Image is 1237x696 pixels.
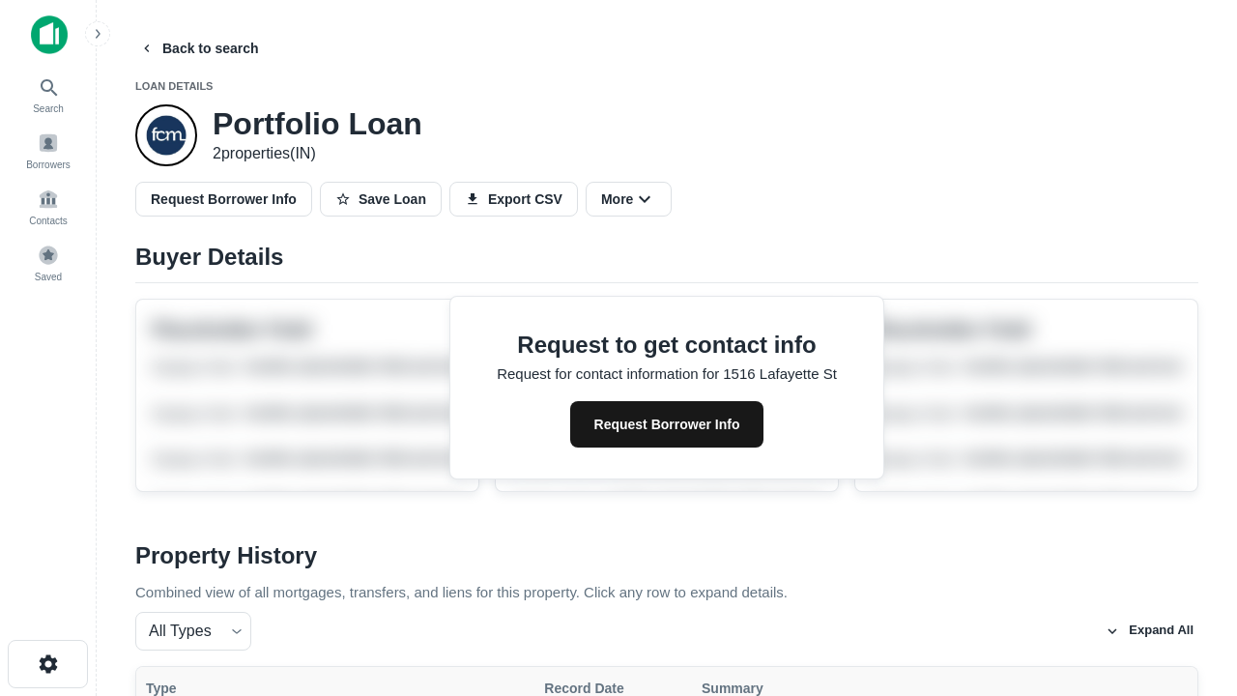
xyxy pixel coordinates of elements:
p: Combined view of all mortgages, transfers, and liens for this property. Click any row to expand d... [135,581,1198,604]
button: Request Borrower Info [135,182,323,217]
h4: Request to get contact info [485,328,849,362]
p: 2 properties (IN) [213,142,417,165]
button: Expand All [1097,617,1198,646]
button: Export CSV [463,182,595,217]
h4: Property History [135,538,1198,573]
span: Borrowers [25,158,72,173]
span: Saved [35,270,63,285]
button: Back to search [131,31,273,66]
span: Loan Details [135,80,214,92]
button: Request Borrower Info [565,401,768,448]
a: Search [6,69,91,121]
h4: Buyer Details [135,240,1198,275]
span: Contacts [29,214,68,229]
span: Search [33,101,65,117]
a: Saved [6,237,91,289]
img: capitalize-icon.png [31,15,68,54]
p: Request for contact information for [485,362,726,386]
a: Contacts [6,181,91,233]
iframe: Chat Widget [1140,479,1237,572]
p: 1516 lafayette st [730,362,849,386]
h3: Portfolio Loan [213,105,417,142]
button: Save Loan [331,182,455,217]
button: More [603,182,693,217]
a: Borrowers [6,125,91,177]
div: All Types [135,612,251,651]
